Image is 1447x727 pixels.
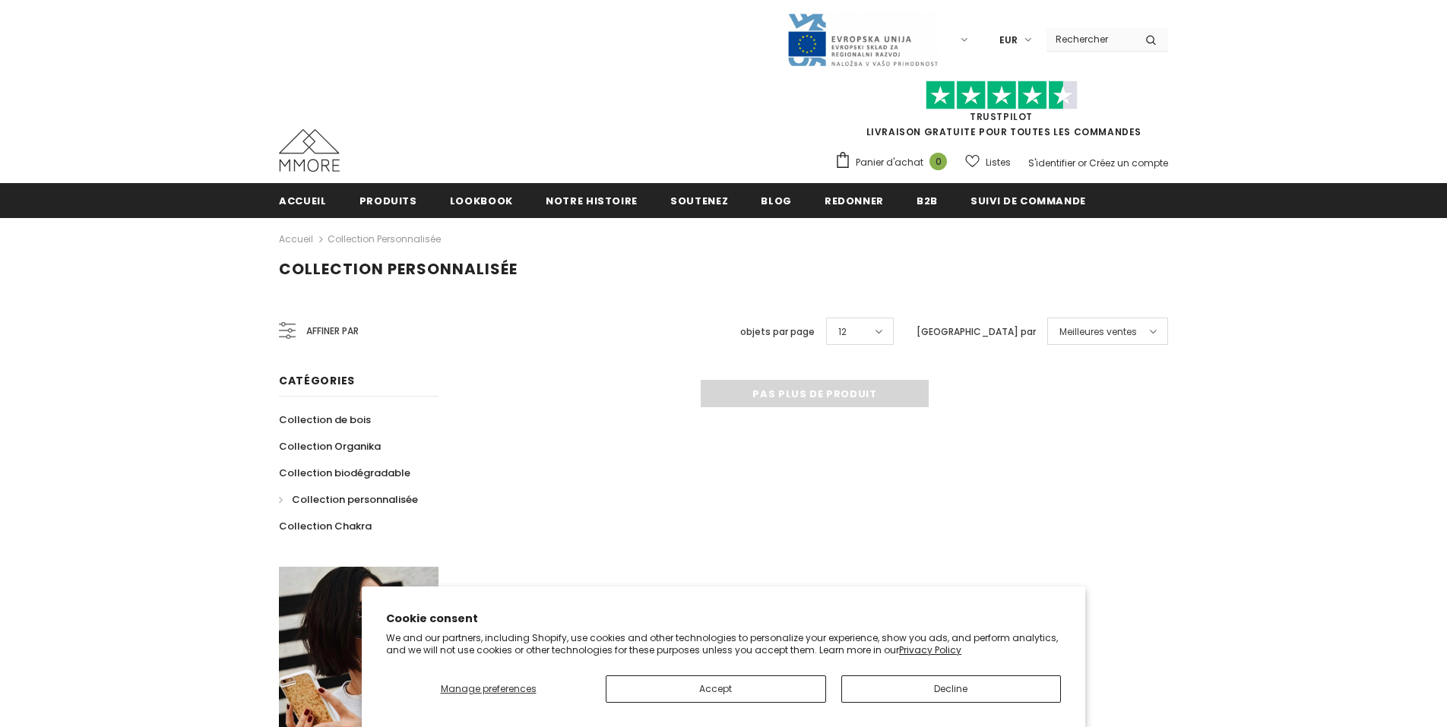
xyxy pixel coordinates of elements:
[306,323,359,340] span: Affiner par
[1028,156,1075,169] a: S'identifier
[359,183,417,217] a: Produits
[279,513,372,539] a: Collection Chakra
[279,258,518,280] span: Collection personnalisée
[926,81,1078,110] img: Faites confiance aux étoiles pilotes
[279,486,418,513] a: Collection personnalisée
[825,183,884,217] a: Redonner
[279,439,381,454] span: Collection Organika
[279,519,372,533] span: Collection Chakra
[787,33,939,46] a: Javni Razpis
[899,643,961,656] a: Privacy Policy
[546,183,638,217] a: Notre histoire
[328,232,441,245] a: Collection personnalisée
[450,183,513,217] a: Lookbook
[917,324,1036,340] label: [GEOGRAPHIC_DATA] par
[970,183,1086,217] a: Suivi de commande
[441,682,537,695] span: Manage preferences
[359,194,417,208] span: Produits
[970,110,1033,123] a: TrustPilot
[279,406,371,433] a: Collection de bois
[917,194,938,208] span: B2B
[787,12,939,68] img: Javni Razpis
[279,460,410,486] a: Collection biodégradable
[386,611,1061,627] h2: Cookie consent
[1078,156,1087,169] span: or
[606,675,826,703] button: Accept
[279,433,381,460] a: Collection Organika
[740,324,815,340] label: objets par page
[761,183,792,217] a: Blog
[279,129,340,172] img: Cas MMORE
[386,675,591,703] button: Manage preferences
[1059,324,1137,340] span: Meilleures ventes
[292,492,418,507] span: Collection personnalisée
[670,183,728,217] a: soutenez
[834,87,1168,138] span: LIVRAISON GRATUITE POUR TOUTES LES COMMANDES
[1089,156,1168,169] a: Créez un compte
[970,194,1086,208] span: Suivi de commande
[856,155,923,170] span: Panier d'achat
[279,183,327,217] a: Accueil
[546,194,638,208] span: Notre histoire
[834,151,955,174] a: Panier d'achat 0
[279,230,313,248] a: Accueil
[279,466,410,480] span: Collection biodégradable
[999,33,1018,48] span: EUR
[1046,28,1134,50] input: Search Site
[841,675,1062,703] button: Decline
[279,194,327,208] span: Accueil
[279,412,371,427] span: Collection de bois
[917,183,938,217] a: B2B
[986,155,1011,170] span: Listes
[838,324,847,340] span: 12
[450,194,513,208] span: Lookbook
[825,194,884,208] span: Redonner
[279,373,355,388] span: Catégories
[761,194,792,208] span: Blog
[386,632,1061,656] p: We and our partners, including Shopify, use cookies and other technologies to personalize your ex...
[670,194,728,208] span: soutenez
[965,149,1011,175] a: Listes
[929,153,947,170] span: 0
